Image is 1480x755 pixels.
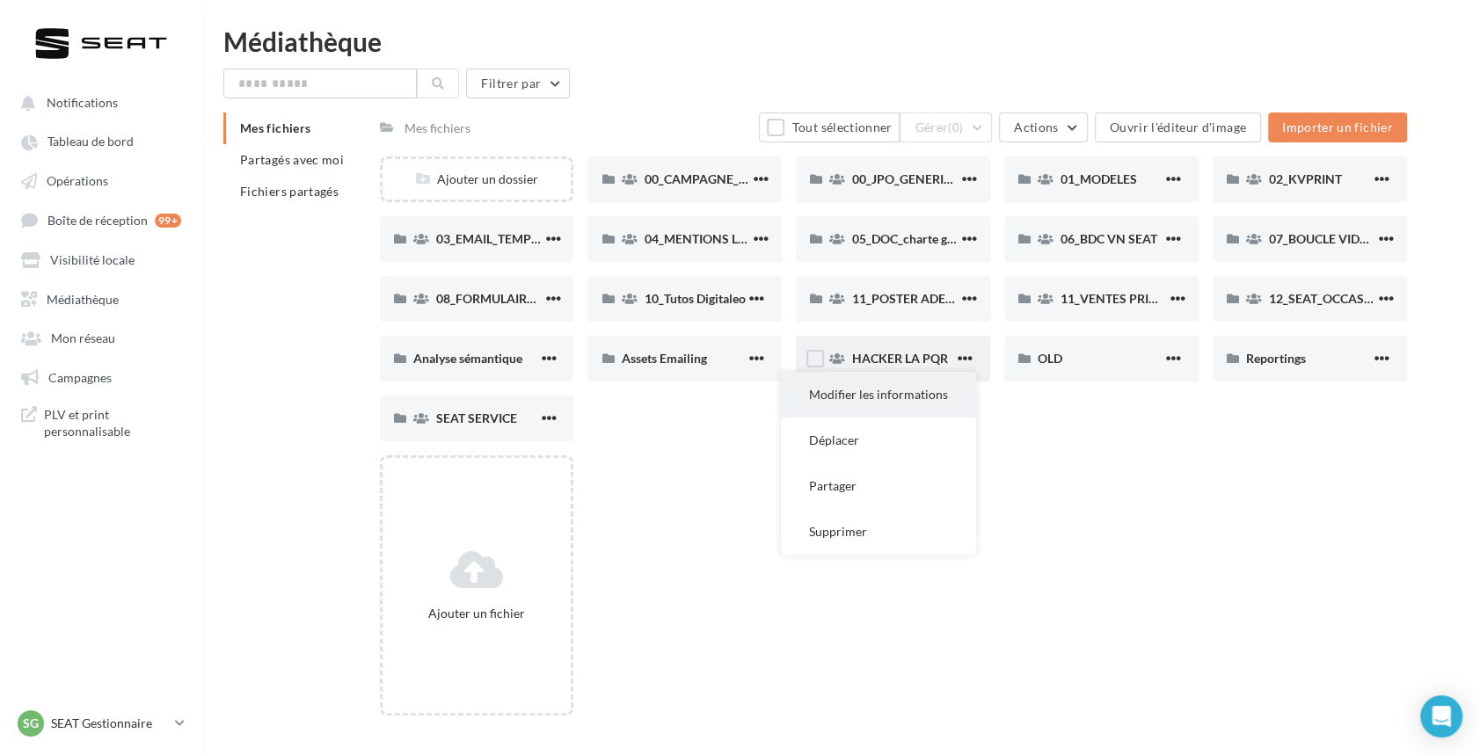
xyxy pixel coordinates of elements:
[1246,351,1306,366] span: Reportings
[948,120,963,134] span: (0)
[852,231,1067,246] span: 05_DOC_charte graphique + Guidelines
[644,291,745,306] span: 10_Tutos Digitaleo
[413,351,522,366] span: Analyse sémantique
[999,113,1087,142] button: Actions
[781,509,976,555] button: Supprimer
[14,707,188,740] a: SG SEAT Gestionnaire
[47,291,119,306] span: Médiathèque
[1061,291,1210,306] span: 11_VENTES PRIVÉES SEAT
[1061,231,1157,246] span: 06_BDC VN SEAT
[466,69,570,98] button: Filtrer par
[1420,695,1462,737] div: Open Intercom Messenger
[240,152,344,167] span: Partagés avec moi
[1061,171,1137,186] span: 01_MODELES
[47,95,118,110] span: Notifications
[390,605,565,622] div: Ajouter un fichier
[781,417,976,463] button: Déplacer
[11,399,192,447] a: PLV et print personnalisable
[1268,113,1407,142] button: Importer un fichier
[1038,351,1062,366] span: OLD
[621,351,706,366] span: Assets Emailing
[11,282,192,314] a: Médiathèque
[759,113,900,142] button: Tout sélectionner
[48,369,112,384] span: Campagnes
[405,120,470,137] div: Mes fichiers
[436,231,628,246] span: 03_EMAIL_TEMPLATE HTML SEAT
[1095,113,1261,142] button: Ouvrir l'éditeur d'image
[1269,291,1468,306] span: 12_SEAT_OCCASIONS_GARANTIES
[51,715,168,732] p: SEAT Gestionnaire
[11,203,192,236] a: Boîte de réception 99+
[50,252,135,267] span: Visibilité locale
[240,120,310,135] span: Mes fichiers
[47,213,148,228] span: Boîte de réception
[223,28,1459,54] div: Médiathèque
[1282,120,1393,134] span: Importer un fichier
[1014,120,1058,134] span: Actions
[383,171,572,188] div: Ajouter un dossier
[44,406,181,440] span: PLV et print personnalisable
[51,330,115,345] span: Mon réseau
[436,410,517,425] span: SEAT SERVICE
[900,113,992,142] button: Gérer(0)
[11,86,185,118] button: Notifications
[11,243,192,274] a: Visibilité locale
[11,360,192,392] a: Campagnes
[781,463,976,509] button: Partager
[11,125,192,156] a: Tableau de bord
[47,134,134,149] span: Tableau de bord
[781,372,976,417] button: Modifier les informations
[47,173,108,188] span: Opérations
[852,171,1051,186] span: 00_JPO_GENERIQUE IBIZA ARONA
[240,184,339,199] span: Fichiers partagés
[23,715,39,732] span: SG
[852,291,995,306] span: 11_POSTER ADEME SEAT
[11,164,192,196] a: Opérations
[11,321,192,352] a: Mon réseau
[1269,171,1342,186] span: 02_KVPRINT
[644,171,794,186] span: 00_CAMPAGNE_OCTOBRE
[436,291,676,306] span: 08_FORMULAIRE DE DEMANDE CRÉATIVE
[852,351,948,366] span: HACKER LA PQR
[155,214,181,228] div: 99+
[644,231,877,246] span: 04_MENTIONS LEGALES OFFRES PRESSE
